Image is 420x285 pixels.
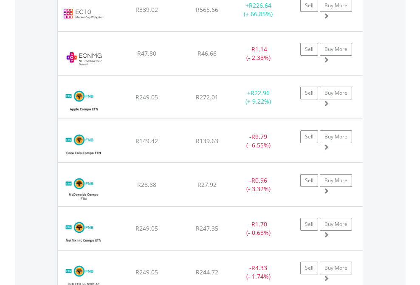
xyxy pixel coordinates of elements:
[232,176,285,193] div: - (- 3.32%)
[196,268,218,276] span: R244.72
[300,130,318,143] a: Sell
[300,262,318,274] a: Sell
[320,130,352,143] a: Buy More
[320,218,352,231] a: Buy More
[232,220,285,237] div: - (- 0.68%)
[251,89,270,97] span: R22.96
[232,1,285,18] div: + (+ 66.85%)
[135,137,158,145] span: R149.42
[62,217,105,248] img: EQU.ZA.NFETNC.png
[320,262,352,274] a: Buy More
[251,133,267,141] span: R9.79
[62,130,105,160] img: EQU.ZA.COETNC.png
[232,45,285,62] div: - (- 2.38%)
[232,133,285,150] div: - (- 6.55%)
[251,264,267,272] span: R4.33
[300,43,318,56] a: Sell
[137,49,156,57] span: R47.80
[320,87,352,99] a: Buy More
[62,86,105,116] img: EQU.ZA.APETNC.png
[135,93,158,101] span: R249.05
[251,220,267,228] span: R1.70
[197,49,217,57] span: R46.66
[320,43,352,56] a: Buy More
[137,181,156,189] span: R28.88
[197,181,217,189] span: R27.92
[251,45,267,53] span: R1.14
[300,218,318,231] a: Sell
[135,6,158,14] span: R339.02
[196,6,218,14] span: R565.66
[251,176,267,184] span: R0.96
[300,174,318,187] a: Sell
[135,224,158,232] span: R249.05
[62,42,105,73] img: ECNMG.EC.ECNMG.png
[135,268,158,276] span: R249.05
[196,93,218,101] span: R272.01
[62,174,105,204] img: EQU.ZA.MCETNC.png
[249,1,271,9] span: R226.64
[300,87,318,99] a: Sell
[196,137,218,145] span: R139.63
[320,174,352,187] a: Buy More
[232,264,285,281] div: - (- 1.74%)
[196,224,218,232] span: R247.35
[232,89,285,106] div: + (+ 9.22%)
